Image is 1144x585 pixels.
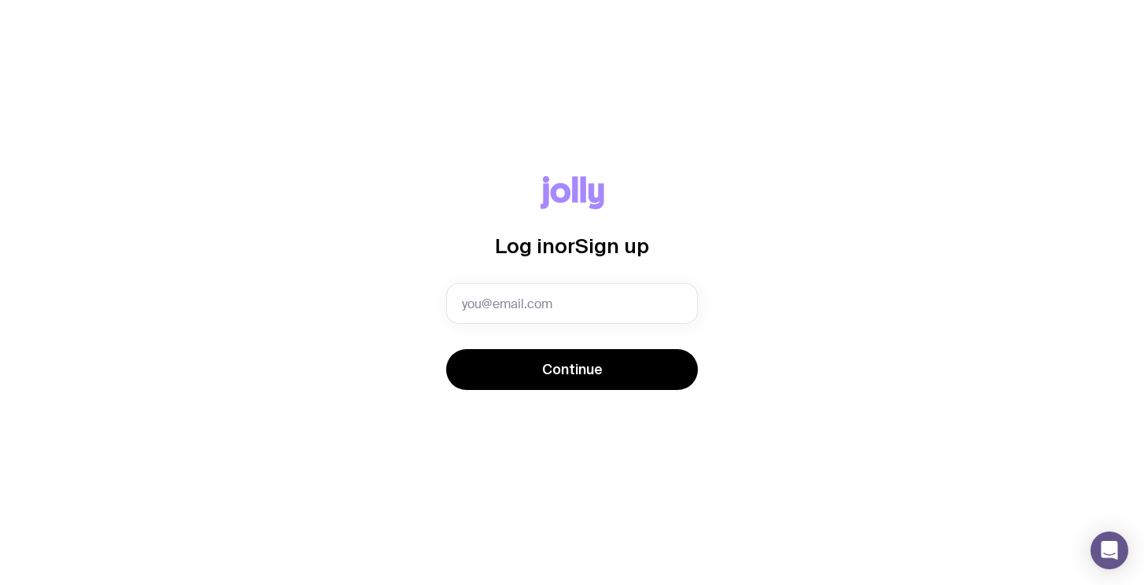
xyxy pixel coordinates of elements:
button: Continue [446,349,698,390]
input: you@email.com [446,283,698,324]
span: Continue [542,360,603,379]
span: Sign up [575,234,649,257]
div: Open Intercom Messenger [1090,532,1128,569]
span: or [555,234,575,257]
span: Log in [495,234,555,257]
